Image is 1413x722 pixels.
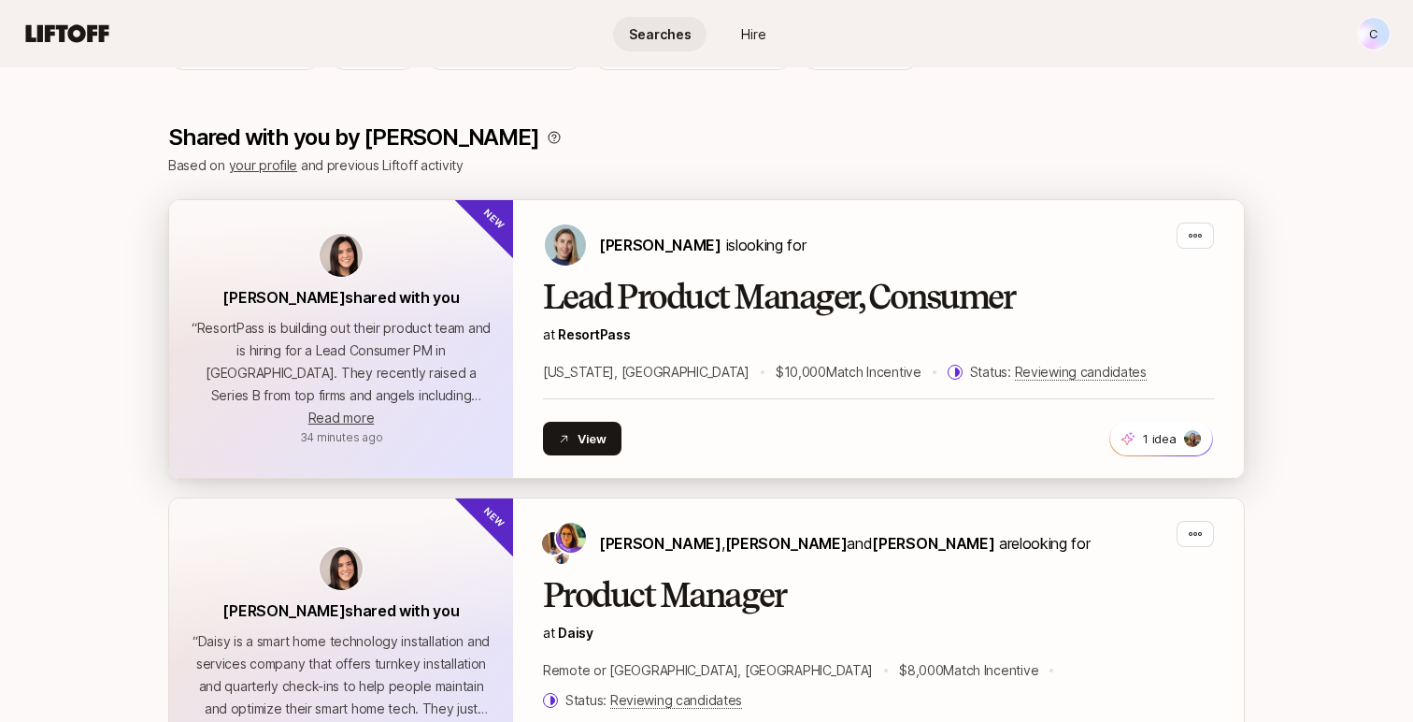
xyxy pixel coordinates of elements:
[721,534,848,553] span: ,
[543,422,621,455] button: View
[970,361,1147,383] p: Status:
[452,467,545,559] div: New
[168,154,1245,177] p: Based on and previous Liftoff activity
[452,168,545,261] div: New
[741,24,766,44] span: Hire
[308,410,374,426] span: Read more
[222,601,459,620] span: [PERSON_NAME] shared with you
[222,288,459,307] span: [PERSON_NAME] shared with you
[1015,364,1147,381] span: Reviewing candidates
[543,622,1214,644] p: at
[543,361,749,383] p: [US_STATE], [GEOGRAPHIC_DATA]
[558,326,630,342] a: ResortPass
[543,279,1214,316] h2: Lead Product Manager, Consumer
[565,689,742,712] p: Status:
[613,17,706,51] a: Searches
[899,659,1038,682] p: $8,000 Match Incentive
[599,534,721,553] span: [PERSON_NAME]
[725,534,848,553] span: [PERSON_NAME]
[229,157,298,173] a: your profile
[1369,22,1378,45] p: C
[776,361,921,383] p: $10,000 Match Incentive
[629,24,692,44] span: Searches
[543,577,1214,614] h2: Product Manager
[545,224,586,266] img: Amy Krym
[543,324,1214,346] p: at
[192,630,491,720] p: “ Daisy is a smart home technology installation and services company that offers turnkey installa...
[872,534,994,553] span: [PERSON_NAME]
[556,523,586,553] img: Rebecca Hochreiter
[168,124,539,151] p: Shared with you by [PERSON_NAME]
[542,532,564,555] img: Rachel Joksimovic
[599,233,806,257] p: is looking for
[610,692,742,709] span: Reviewing candidates
[320,547,363,590] img: avatar-url
[1184,430,1201,447] img: f37d013c_ef82_49ff_bd83_08c7fab845c8.jpg
[599,531,1090,556] p: are looking for
[1109,421,1213,456] button: 1 idea
[300,430,383,444] span: August 13, 2025 10:38am
[308,407,374,429] button: Read more
[558,625,593,641] a: Daisy
[706,17,800,51] a: Hire
[192,317,491,407] p: “ ResortPass is building out their product team and is hiring for a Lead Consumer PM in [GEOGRAPH...
[543,659,873,682] p: Remote or [GEOGRAPHIC_DATA], [GEOGRAPHIC_DATA]
[1357,17,1391,51] button: C
[1143,429,1176,448] p: 1 idea
[847,534,994,553] span: and
[554,549,569,564] img: Lindsey Simmons
[599,236,721,254] span: [PERSON_NAME]
[320,234,363,277] img: avatar-url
